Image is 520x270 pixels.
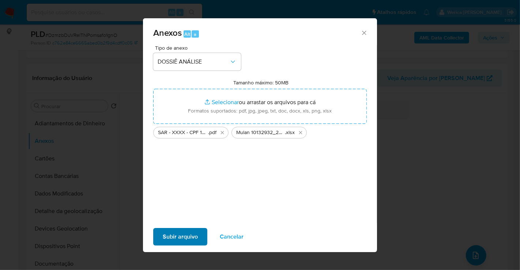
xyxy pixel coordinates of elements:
[153,26,182,39] span: Anexos
[194,31,196,38] span: a
[153,53,241,71] button: DOSSIÊ ANÁLISE
[153,228,207,246] button: Subir arquivo
[158,129,208,136] span: SAR - XXXX - CPF 10856850713 - [PERSON_NAME] [PERSON_NAME]
[236,129,285,136] span: Mulan 10132932_2025_08_21_12_59_36
[296,128,305,137] button: Excluir Mulan 10132932_2025_08_21_12_59_36.xlsx
[153,124,367,138] ul: Arquivos selecionados
[184,31,190,38] span: Alt
[361,29,367,36] button: Fechar
[220,229,244,245] span: Cancelar
[163,229,198,245] span: Subir arquivo
[218,128,227,137] button: Excluir SAR - XXXX - CPF 10856850713 - KELLY MACEDO ANDRE.pdf
[208,129,216,136] span: .pdf
[155,45,243,50] span: Tipo de anexo
[158,58,229,65] span: DOSSIÊ ANÁLISE
[210,228,253,246] button: Cancelar
[285,129,295,136] span: .xlsx
[234,79,289,86] label: Tamanho máximo: 50MB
